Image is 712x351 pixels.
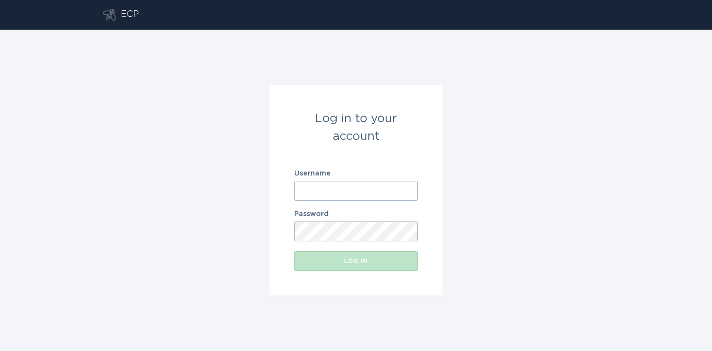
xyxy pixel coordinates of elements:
[103,9,116,21] button: Go to dashboard
[294,251,418,271] button: Log in
[294,211,418,218] label: Password
[299,258,413,264] div: Log in
[294,170,418,177] label: Username
[294,110,418,145] div: Log in to your account
[121,9,139,21] div: ECP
